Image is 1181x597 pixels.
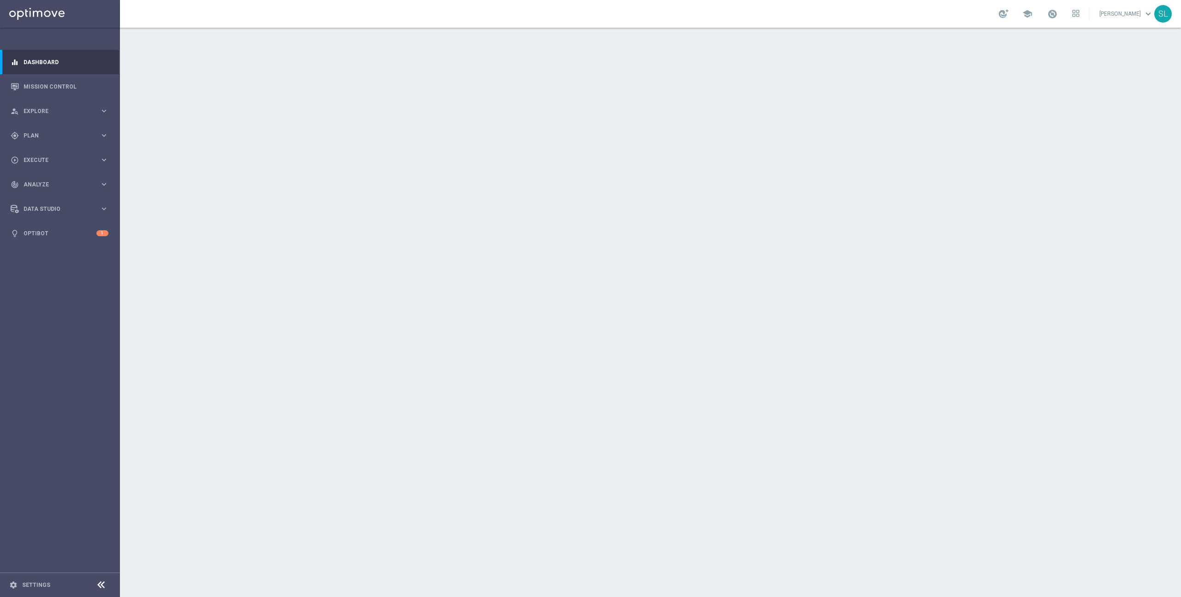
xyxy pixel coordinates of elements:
button: person_search Explore keyboard_arrow_right [10,107,109,115]
i: keyboard_arrow_right [100,180,108,189]
a: Mission Control [24,74,108,99]
div: Plan [11,131,100,140]
button: equalizer Dashboard [10,59,109,66]
button: lightbulb Optibot 1 [10,230,109,237]
button: gps_fixed Plan keyboard_arrow_right [10,132,109,139]
i: equalizer [11,58,19,66]
i: keyboard_arrow_right [100,155,108,164]
a: Optibot [24,221,96,245]
button: Data Studio keyboard_arrow_right [10,205,109,213]
i: track_changes [11,180,19,189]
span: Data Studio [24,206,100,212]
div: Execute [11,156,100,164]
a: [PERSON_NAME]keyboard_arrow_down [1098,7,1154,21]
div: Dashboard [11,50,108,74]
i: gps_fixed [11,131,19,140]
div: 1 [96,230,108,236]
i: keyboard_arrow_right [100,204,108,213]
div: Optibot [11,221,108,245]
div: SL [1154,5,1172,23]
i: lightbulb [11,229,19,238]
div: Data Studio [11,205,100,213]
span: Plan [24,133,100,138]
button: track_changes Analyze keyboard_arrow_right [10,181,109,188]
span: school [1022,9,1032,19]
div: Mission Control [11,74,108,99]
i: keyboard_arrow_right [100,131,108,140]
a: Settings [22,582,50,588]
i: person_search [11,107,19,115]
i: settings [9,581,18,589]
span: Explore [24,108,100,114]
span: keyboard_arrow_down [1143,9,1153,19]
span: Analyze [24,182,100,187]
button: play_circle_outline Execute keyboard_arrow_right [10,156,109,164]
i: play_circle_outline [11,156,19,164]
div: Explore [11,107,100,115]
div: Analyze [11,180,100,189]
a: Dashboard [24,50,108,74]
i: keyboard_arrow_right [100,107,108,115]
button: Mission Control [10,83,109,90]
span: Execute [24,157,100,163]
